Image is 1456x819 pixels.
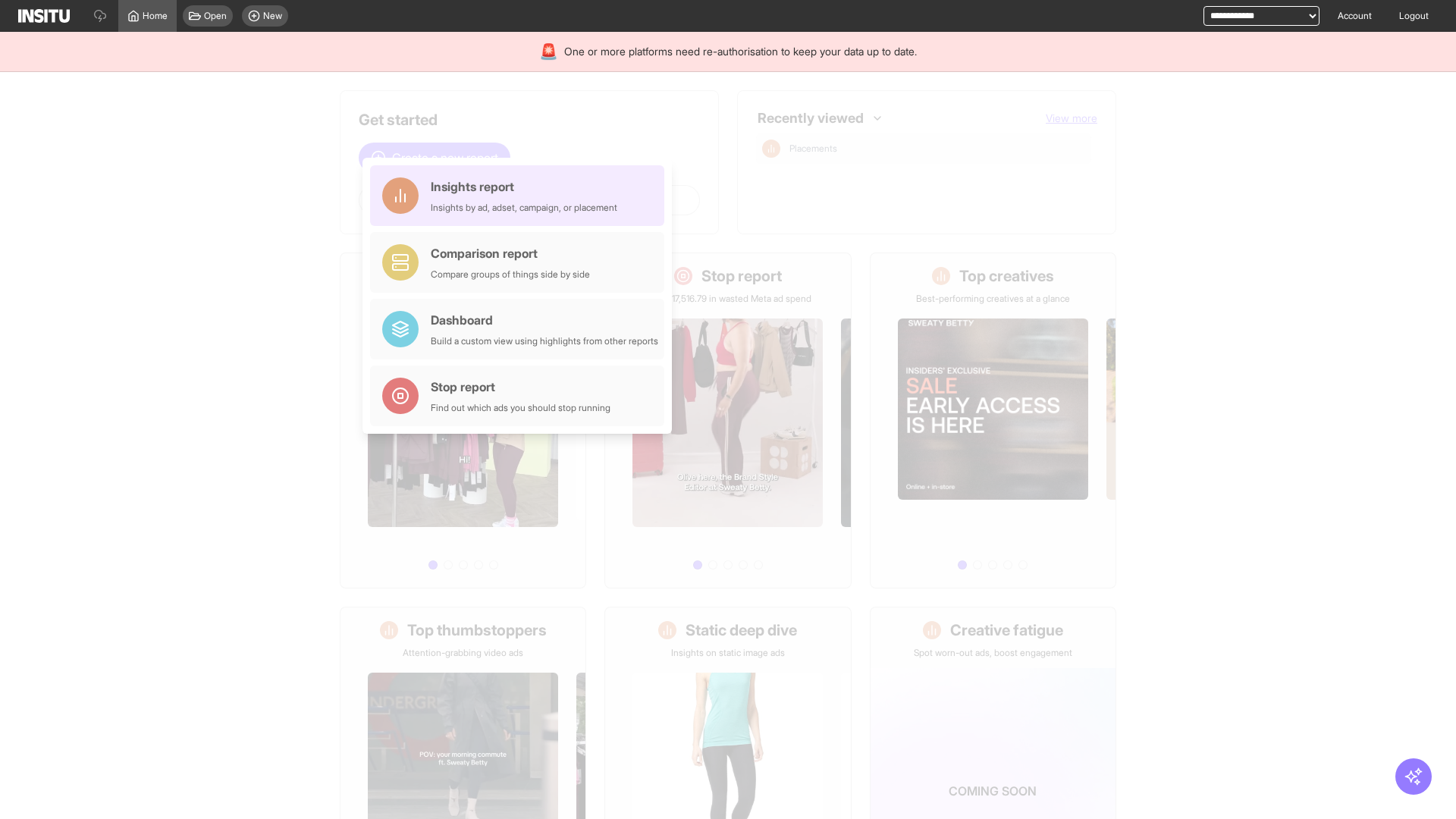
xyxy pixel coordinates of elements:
[431,268,590,281] div: Compare groups of things side by side
[431,202,617,214] div: Insights by ad, adset, campaign, or placement
[539,41,558,62] div: 🚨
[431,402,610,414] div: Find out which ads you should stop running
[431,177,617,196] div: Insights report
[204,10,227,22] span: Open
[431,335,658,347] div: Build a custom view using highlights from other reports
[564,44,917,59] span: One or more platforms need re-authorisation to keep your data up to date.
[143,10,168,22] span: Home
[18,9,70,23] img: Logo
[431,244,590,262] div: Comparison report
[263,10,282,22] span: New
[431,311,658,329] div: Dashboard
[431,378,610,396] div: Stop report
